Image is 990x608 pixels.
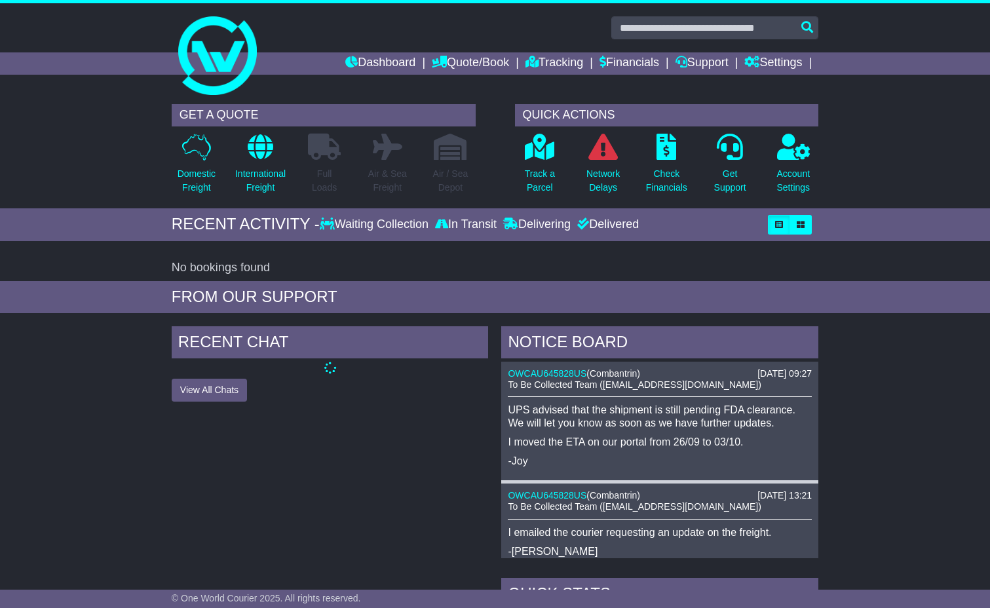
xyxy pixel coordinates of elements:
a: Quote/Book [432,52,509,75]
span: Combantrin [590,490,637,501]
a: NetworkDelays [586,133,620,202]
p: Air & Sea Freight [368,167,407,195]
p: International Freight [235,167,286,195]
a: InternationalFreight [235,133,286,202]
div: [DATE] 09:27 [757,368,812,379]
div: [DATE] 13:21 [757,490,812,501]
p: Domestic Freight [178,167,216,195]
span: To Be Collected Team ([EMAIL_ADDRESS][DOMAIN_NAME]) [508,501,761,512]
a: OWCAU645828US [508,368,586,379]
a: Tracking [525,52,583,75]
p: I emailed the courier requesting an update on the freight. [508,526,812,539]
a: DomesticFreight [177,133,216,202]
p: -[PERSON_NAME] [508,545,812,558]
div: FROM OUR SUPPORT [172,288,818,307]
p: Get Support [714,167,746,195]
div: NOTICE BOARD [501,326,818,362]
div: RECENT ACTIVITY - [172,215,320,234]
div: ( ) [508,368,812,379]
p: UPS advised that the shipment is still pending FDA clearance. We will let you know as soon as we ... [508,404,812,428]
div: RECENT CHAT [172,326,489,362]
p: Track a Parcel [525,167,555,195]
div: Delivered [574,218,639,232]
a: Settings [744,52,802,75]
a: GetSupport [714,133,747,202]
a: Dashboard [345,52,415,75]
div: ( ) [508,490,812,501]
button: View All Chats [172,379,247,402]
a: Track aParcel [524,133,556,202]
a: OWCAU645828US [508,490,586,501]
div: In Transit [432,218,500,232]
span: To Be Collected Team ([EMAIL_ADDRESS][DOMAIN_NAME]) [508,379,761,390]
p: Air / Sea Depot [433,167,468,195]
a: Financials [600,52,659,75]
a: Support [676,52,729,75]
span: © One World Courier 2025. All rights reserved. [172,593,361,603]
a: AccountSettings [776,133,811,202]
p: Check Financials [646,167,687,195]
a: CheckFinancials [645,133,688,202]
span: Combantrin [590,368,637,379]
p: I moved the ETA on our portal from 26/09 to 03/10. [508,436,812,448]
p: -Joy [508,455,812,467]
div: QUICK ACTIONS [515,104,819,126]
p: Full Loads [308,167,341,195]
p: Account Settings [777,167,810,195]
div: Delivering [500,218,574,232]
div: Waiting Collection [320,218,432,232]
p: Network Delays [586,167,620,195]
div: GET A QUOTE [172,104,476,126]
div: No bookings found [172,261,818,275]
